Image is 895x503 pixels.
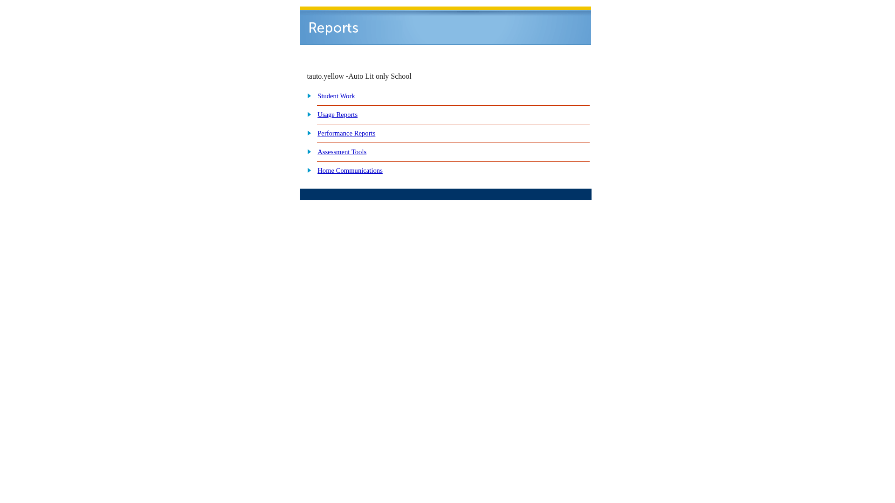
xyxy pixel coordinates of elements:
img: plus.gif [302,129,312,137]
img: plus.gif [302,166,312,174]
nobr: Auto Lit only School [348,72,412,80]
a: Performance Reports [317,129,375,137]
img: plus.gif [302,147,312,156]
td: tauto.yellow - [307,72,478,81]
img: plus.gif [302,91,312,100]
a: Student Work [317,92,355,100]
img: header [300,7,591,45]
img: plus.gif [302,110,312,118]
a: Usage Reports [317,111,358,118]
a: Assessment Tools [317,148,366,156]
a: Home Communications [317,167,383,174]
